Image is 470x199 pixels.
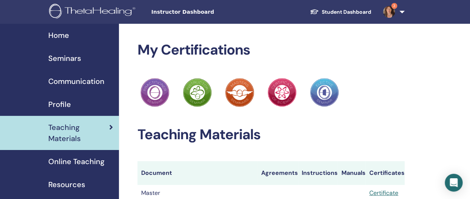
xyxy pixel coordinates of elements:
span: 3 [391,3,397,9]
th: Agreements [257,161,298,185]
span: Online Teaching [48,156,104,167]
span: Instructor Dashboard [151,8,263,16]
img: default.jpg [383,6,395,18]
img: Practitioner [183,78,212,107]
img: graduation-cap-white.svg [310,9,319,15]
img: Practitioner [310,78,339,107]
h2: My Certifications [137,42,405,59]
span: Profile [48,99,71,110]
th: Instructions [298,161,338,185]
img: Practitioner [225,78,254,107]
span: Seminars [48,53,81,64]
span: Communication [48,76,104,87]
span: Teaching Materials [48,122,109,144]
a: Certificate [369,189,398,197]
th: Manuals [338,161,366,185]
th: Certificates [366,161,405,185]
img: Practitioner [268,78,296,107]
th: Document [137,161,257,185]
img: Practitioner [140,78,169,107]
h2: Teaching Materials [137,126,405,143]
a: Student Dashboard [304,5,377,19]
span: Home [48,30,69,41]
img: logo.png [49,4,138,20]
span: Resources [48,179,85,190]
div: Open Intercom Messenger [445,174,463,192]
